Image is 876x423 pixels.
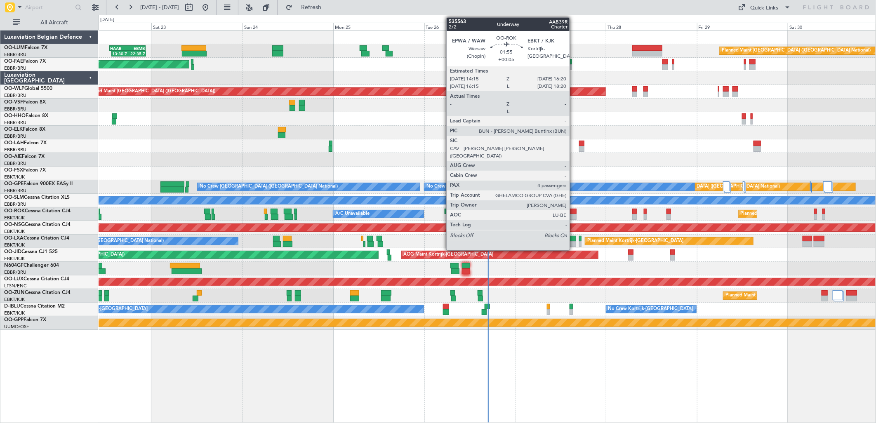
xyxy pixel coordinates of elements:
[127,46,145,51] div: EBMB
[631,181,780,193] div: Planned Maint [GEOGRAPHIC_DATA] ([GEOGRAPHIC_DATA] National)
[4,65,26,71] a: EBBR/BRU
[4,215,25,221] a: EBKT/KJK
[4,181,73,186] a: OO-GPEFalcon 900EX EASy II
[4,290,25,295] span: OO-ZUN
[4,160,26,167] a: EBBR/BRU
[4,168,23,173] span: OO-FSX
[734,1,795,14] button: Quick Links
[4,147,26,153] a: EBBR/BRU
[4,133,26,139] a: EBBR/BRU
[4,106,26,112] a: EBBR/BRU
[4,195,70,200] a: OO-SLMCessna Citation XLS
[697,23,788,30] div: Fri 29
[4,154,22,159] span: OO-AIE
[4,263,24,268] span: N604GF
[4,236,24,241] span: OO-LXA
[63,303,148,315] div: No Crew Kortrijk-[GEOGRAPHIC_DATA]
[4,222,25,227] span: OO-NSG
[4,201,26,207] a: EBBR/BRU
[4,181,24,186] span: OO-GPE
[606,23,697,30] div: Thu 28
[4,113,26,118] span: OO-HHO
[4,209,71,214] a: OO-ROKCessna Citation CJ4
[4,269,26,275] a: EBBR/BRU
[4,277,69,282] a: OO-LUXCessna Citation CJ4
[4,45,47,50] a: OO-LUMFalcon 7X
[4,100,46,105] a: OO-VSFFalcon 8X
[4,45,25,50] span: OO-LUM
[4,324,29,330] a: UUMO/OSF
[4,228,25,235] a: EBKT/KJK
[294,5,329,10] span: Refresh
[4,236,69,241] a: OO-LXACessna Citation CJ4
[4,86,24,91] span: OO-WLP
[4,290,71,295] a: OO-ZUNCessna Citation CJ4
[4,141,24,146] span: OO-LAH
[4,113,48,118] a: OO-HHOFalcon 8X
[725,289,822,302] div: Planned Maint Kortrijk-[GEOGRAPHIC_DATA]
[4,242,25,248] a: EBKT/KJK
[140,4,179,11] span: [DATE] - [DATE]
[4,168,46,173] a: OO-FSXFalcon 7X
[333,23,424,30] div: Mon 25
[722,45,871,57] div: Planned Maint [GEOGRAPHIC_DATA] ([GEOGRAPHIC_DATA] National)
[4,310,25,316] a: EBKT/KJK
[335,208,370,220] div: A/C Unavailable
[587,235,683,247] div: Planned Maint Kortrijk-[GEOGRAPHIC_DATA]
[4,59,46,64] a: OO-FAEFalcon 7X
[4,188,26,194] a: EBBR/BRU
[424,23,515,30] div: Tue 26
[25,1,73,14] input: Airport
[4,304,20,309] span: D-IBLU
[4,86,52,91] a: OO-WLPGlobal 5500
[4,317,46,322] a: OO-GPPFalcon 7X
[4,296,25,303] a: EBKT/KJK
[282,1,331,14] button: Refresh
[61,23,151,30] div: Fri 22
[4,317,24,322] span: OO-GPP
[4,127,23,132] span: OO-ELK
[4,195,24,200] span: OO-SLM
[200,181,338,193] div: No Crew [GEOGRAPHIC_DATA] ([GEOGRAPHIC_DATA] National)
[426,181,565,193] div: No Crew [GEOGRAPHIC_DATA] ([GEOGRAPHIC_DATA] National)
[404,249,494,261] div: AOG Maint Kortrijk-[GEOGRAPHIC_DATA]
[4,141,47,146] a: OO-LAHFalcon 7X
[4,263,59,268] a: N604GFChallenger 604
[4,277,24,282] span: OO-LUX
[112,51,129,56] div: 13:30 Z
[243,23,333,30] div: Sun 24
[741,208,837,220] div: Planned Maint Kortrijk-[GEOGRAPHIC_DATA]
[751,4,779,12] div: Quick Links
[151,23,242,30] div: Sat 23
[110,46,127,51] div: HAAB
[85,85,215,98] div: Planned Maint [GEOGRAPHIC_DATA] ([GEOGRAPHIC_DATA])
[129,51,145,56] div: 22:35 Z
[21,20,87,26] span: All Aircraft
[4,154,45,159] a: OO-AIEFalcon 7X
[4,127,45,132] a: OO-ELKFalcon 8X
[4,100,23,105] span: OO-VSF
[100,16,114,23] div: [DATE]
[4,120,26,126] a: EBBR/BRU
[4,249,58,254] a: OO-JIDCessna CJ1 525
[4,59,23,64] span: OO-FAE
[4,256,25,262] a: EBKT/KJK
[515,23,606,30] div: Wed 27
[4,304,65,309] a: D-IBLUCessna Citation M2
[608,303,693,315] div: No Crew Kortrijk-[GEOGRAPHIC_DATA]
[4,222,71,227] a: OO-NSGCessna Citation CJ4
[4,209,25,214] span: OO-ROK
[4,92,26,99] a: EBBR/BRU
[9,16,89,29] button: All Aircraft
[4,249,21,254] span: OO-JID
[4,174,25,180] a: EBKT/KJK
[4,283,27,289] a: LFSN/ENC
[4,52,26,58] a: EBBR/BRU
